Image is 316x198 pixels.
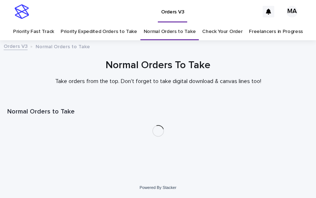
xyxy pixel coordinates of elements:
[7,59,309,72] h1: Normal Orders To Take
[13,23,54,40] a: Priority Fast Track
[140,185,176,190] a: Powered By Stacker
[202,23,242,40] a: Check Your Order
[4,42,28,50] a: Orders V3
[249,23,303,40] a: Freelancers in Progress
[36,42,90,50] p: Normal Orders to Take
[13,78,303,85] p: Take orders from the top. Don't forget to take digital download & canvas lines too!
[286,6,298,17] div: MA
[7,108,309,116] h1: Normal Orders to Take
[61,23,137,40] a: Priority Expedited Orders to Take
[144,23,196,40] a: Normal Orders to Take
[15,4,29,19] img: stacker-logo-s-only.png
